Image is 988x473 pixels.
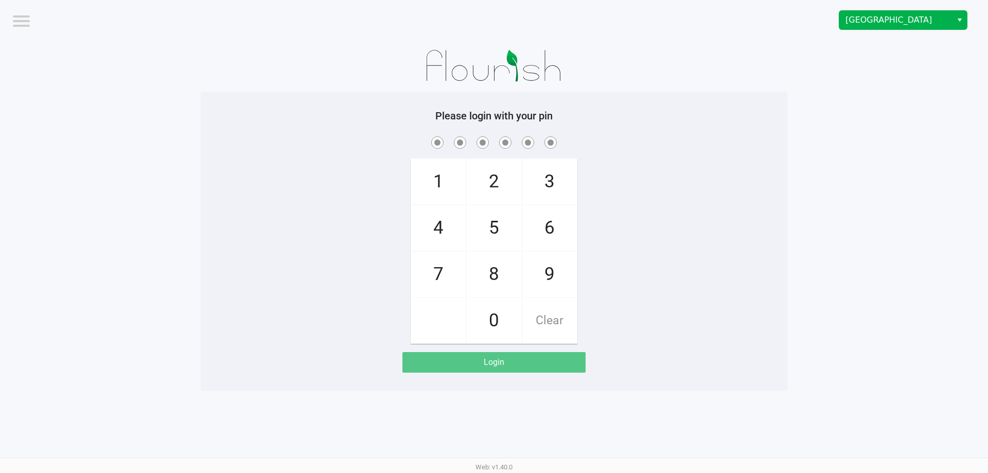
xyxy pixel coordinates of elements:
[411,205,466,251] span: 4
[411,159,466,204] span: 1
[522,298,577,343] span: Clear
[522,252,577,297] span: 9
[522,159,577,204] span: 3
[845,14,946,26] span: [GEOGRAPHIC_DATA]
[467,298,521,343] span: 0
[952,11,967,29] button: Select
[467,159,521,204] span: 2
[467,252,521,297] span: 8
[522,205,577,251] span: 6
[411,252,466,297] span: 7
[467,205,521,251] span: 5
[475,463,513,471] span: Web: v1.40.0
[208,110,780,122] h5: Please login with your pin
